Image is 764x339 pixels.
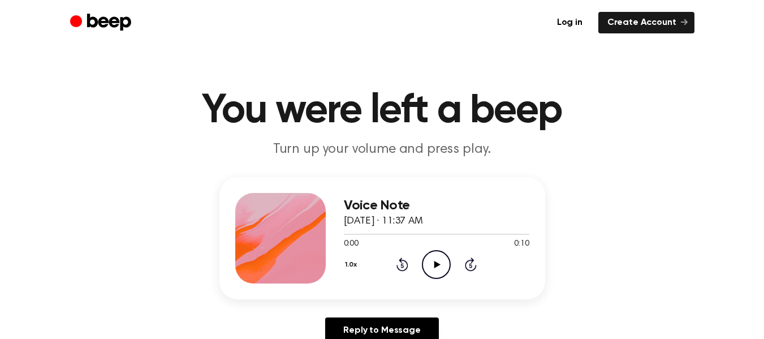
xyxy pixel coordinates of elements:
button: 1.0x [344,255,361,274]
a: Create Account [598,12,694,33]
a: Log in [548,12,592,33]
h3: Voice Note [344,198,529,213]
h1: You were left a beep [93,91,672,131]
a: Beep [70,12,134,34]
span: 0:10 [514,238,529,250]
p: Turn up your volume and press play. [165,140,599,159]
span: [DATE] · 11:37 AM [344,216,423,226]
span: 0:00 [344,238,359,250]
